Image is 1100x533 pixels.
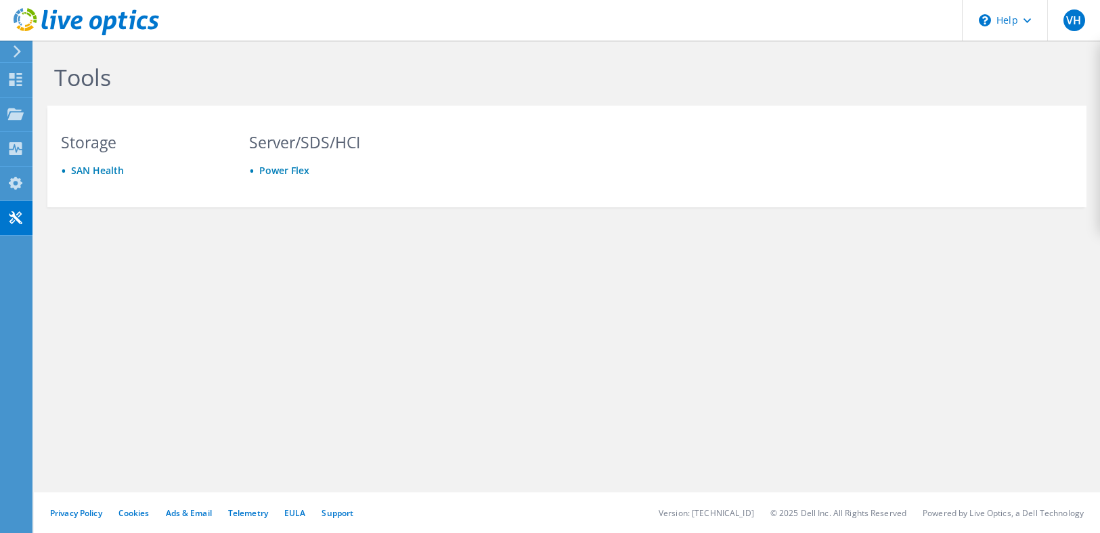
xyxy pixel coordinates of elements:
svg: \n [979,14,991,26]
a: Privacy Policy [50,507,102,519]
h1: Tools [54,63,968,91]
li: Version: [TECHNICAL_ID] [659,507,754,519]
a: Power Flex [259,164,309,177]
h3: Server/SDS/HCI [249,135,412,150]
a: Cookies [118,507,150,519]
li: © 2025 Dell Inc. All Rights Reserved [770,507,906,519]
a: SAN Health [71,164,124,177]
span: VH [1063,9,1085,31]
a: EULA [284,507,305,519]
li: Powered by Live Optics, a Dell Technology [923,507,1084,519]
h3: Storage [61,135,223,150]
a: Support [322,507,353,519]
a: Ads & Email [166,507,212,519]
a: Telemetry [228,507,268,519]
